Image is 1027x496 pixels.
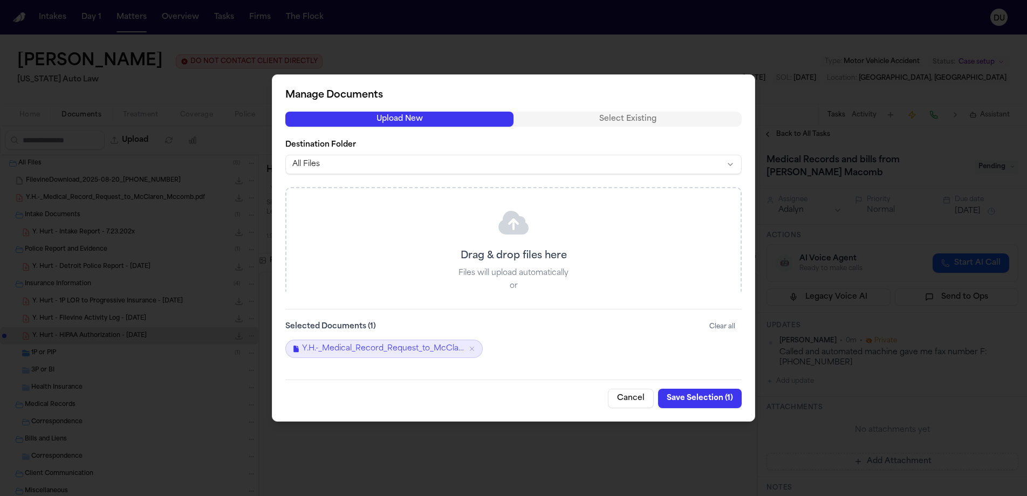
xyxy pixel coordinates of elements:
p: or [510,281,518,292]
h2: Manage Documents [285,88,742,103]
button: Cancel [608,389,654,408]
button: Select Existing [513,112,742,127]
button: Clear all [703,318,742,335]
p: Files will upload automatically [458,268,569,279]
p: Drag & drop files here [461,249,567,264]
span: Y.H.-_Medical_Record_Request_to_McClaren_Mccomb.pdf [302,343,464,354]
label: Destination Folder [285,140,742,150]
button: Upload New [285,112,513,127]
label: Selected Documents ( 1 ) [285,321,376,332]
button: Remove Y.H.-_Medical_Record_Request_to_McClaren_Mccomb.pdf [468,345,476,353]
button: Save Selection (1) [658,389,742,408]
